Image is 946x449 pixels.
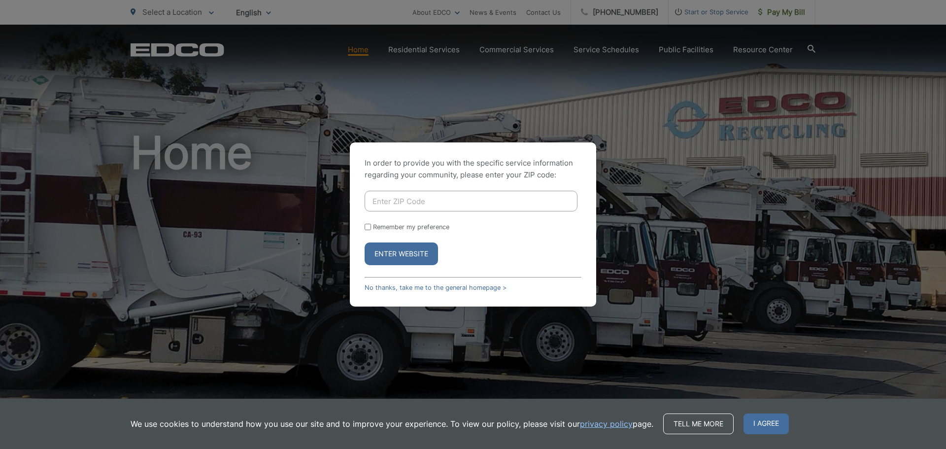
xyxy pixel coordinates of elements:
[131,418,653,430] p: We use cookies to understand how you use our site and to improve your experience. To view our pol...
[580,418,633,430] a: privacy policy
[663,414,734,434] a: Tell me more
[365,284,507,291] a: No thanks, take me to the general homepage >
[365,157,581,181] p: In order to provide you with the specific service information regarding your community, please en...
[743,414,789,434] span: I agree
[365,191,577,211] input: Enter ZIP Code
[365,242,438,265] button: Enter Website
[373,223,449,231] label: Remember my preference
